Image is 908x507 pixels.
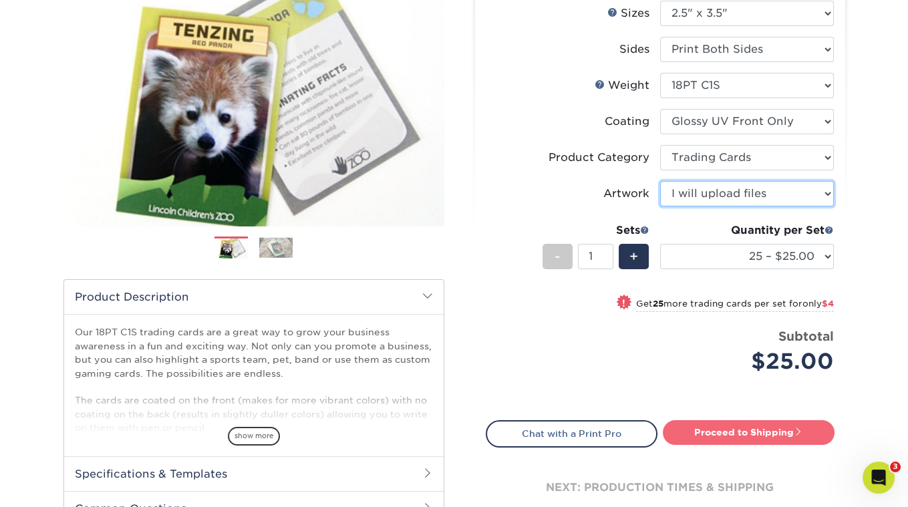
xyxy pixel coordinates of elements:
span: only [802,299,834,309]
img: Trading Cards 01 [214,237,248,260]
span: ! [622,296,625,310]
a: Chat with a Print Pro [486,420,657,447]
span: $4 [822,299,834,309]
span: + [629,246,638,267]
a: Proceed to Shipping [663,420,835,444]
iframe: Intercom live chat [863,462,895,494]
div: Weight [595,77,649,94]
div: Product Category [549,150,649,166]
span: 3 [890,462,901,472]
div: Artwork [603,186,649,202]
img: Trading Cards 02 [259,237,293,258]
div: Sizes [607,5,649,21]
div: $25.00 [670,345,834,377]
span: - [555,246,561,267]
div: Quantity per Set [660,222,834,238]
strong: Subtotal [778,329,834,343]
h2: Product Description [64,280,444,314]
p: Our 18PT C1S trading cards are a great way to grow your business awareness in a fun and exciting ... [75,325,433,434]
div: Sets [543,222,649,238]
div: Coating [605,114,649,130]
div: Sides [619,41,649,57]
small: Get more trading cards per set for [636,299,834,312]
strong: 25 [653,299,663,309]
